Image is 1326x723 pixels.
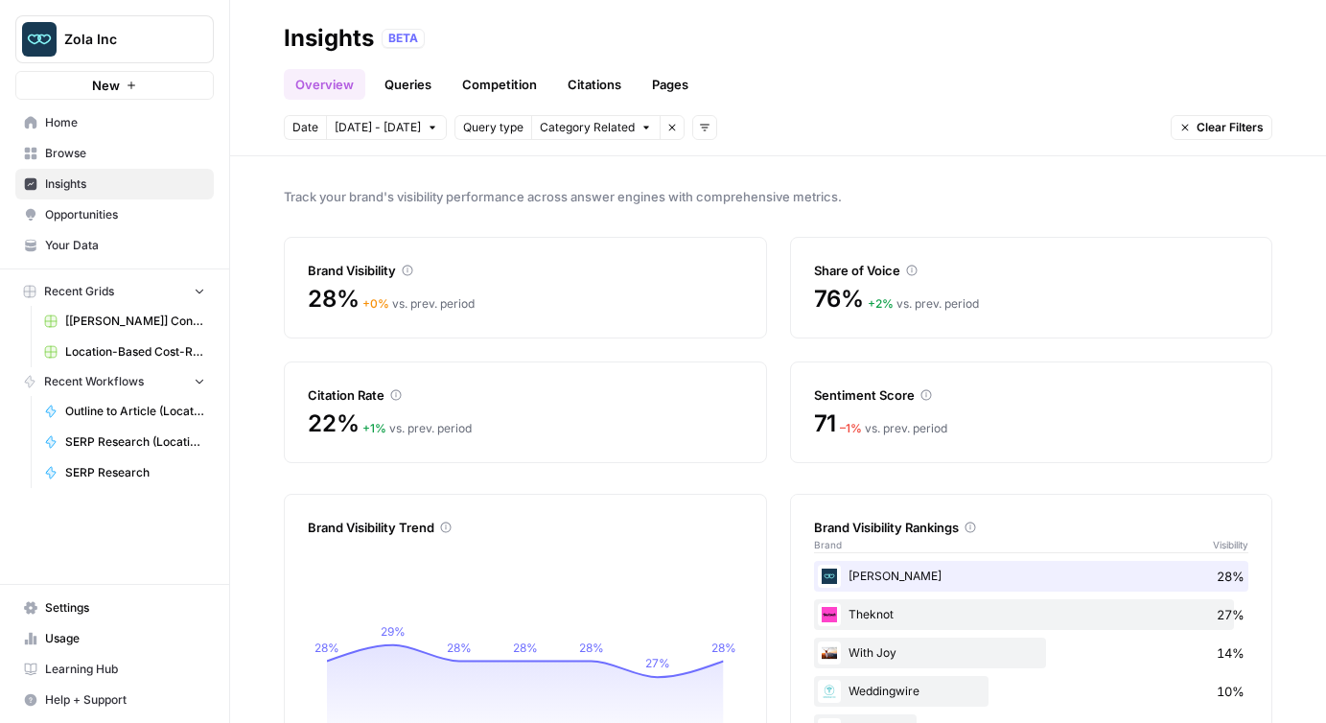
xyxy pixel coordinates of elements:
a: Outline to Article (Location) [35,396,214,427]
a: Learning Hub [15,654,214,685]
span: SERP Research [65,464,205,481]
a: Overview [284,69,365,100]
span: Query type [463,119,523,136]
span: New [92,76,120,95]
div: Sentiment Score [814,385,1249,405]
img: Zola Inc Logo [22,22,57,57]
span: Category Related [540,119,635,136]
img: elku3299mkrnl63fcxdy9mz8qpe3 [818,641,841,665]
span: Help + Support [45,691,205,709]
span: 28% [308,284,359,315]
span: Browse [45,145,205,162]
tspan: 28% [579,641,604,655]
a: Queries [373,69,443,100]
span: + 1 % [362,421,386,435]
span: Usage [45,630,205,647]
div: vs. prev. period [840,420,947,437]
a: Browse [15,138,214,169]
div: Brand Visibility Rankings [814,518,1249,537]
span: SERP Research (Location) [65,433,205,451]
div: With Joy [814,638,1249,668]
button: [DATE] - [DATE] [326,115,447,140]
tspan: 28% [447,641,472,655]
a: Home [15,107,214,138]
button: New [15,71,214,100]
button: Recent Workflows [15,367,214,396]
a: Pages [640,69,700,100]
span: Clear Filters [1197,119,1264,136]
div: Insights [284,23,374,54]
span: + 2 % [868,296,894,311]
span: Learning Hub [45,661,205,678]
tspan: 29% [381,624,406,639]
img: alssx4wmviuz1d5bf2sdn20f9ebb [818,565,841,588]
span: 27% [1217,605,1245,624]
a: SERP Research [35,457,214,488]
span: 14% [1217,643,1245,663]
a: Competition [451,69,548,100]
span: Opportunities [45,206,205,223]
div: Theknot [814,599,1249,630]
a: [[PERSON_NAME]] Content Creation [35,306,214,337]
div: Brand Visibility Trend [308,518,743,537]
tspan: 28% [513,641,538,655]
span: Outline to Article (Location) [65,403,205,420]
span: Location-Based Cost-Related Articles [65,343,205,361]
div: [PERSON_NAME] [814,561,1249,592]
div: Brand Visibility [308,261,743,280]
span: Date [292,119,318,136]
span: Visibility [1213,537,1248,552]
a: Usage [15,623,214,654]
span: [DATE] - [DATE] [335,119,421,136]
button: Clear Filters [1171,115,1272,140]
span: Recent Grids [44,283,114,300]
button: Category Related [531,115,660,140]
span: – 1 % [840,421,862,435]
span: Zola Inc [64,30,180,49]
span: Settings [45,599,205,617]
a: Citations [556,69,633,100]
tspan: 28% [711,641,736,655]
button: Recent Grids [15,277,214,306]
div: vs. prev. period [362,295,475,313]
span: Your Data [45,237,205,254]
div: vs. prev. period [362,420,472,437]
a: SERP Research (Location) [35,427,214,457]
a: Location-Based Cost-Related Articles [35,337,214,367]
img: ux6brsqrlrjnrycsiqkfxp0iljuv [818,603,841,626]
tspan: 28% [314,641,339,655]
a: Opportunities [15,199,214,230]
div: BETA [382,29,425,48]
a: Settings [15,593,214,623]
span: 10% [1217,682,1245,701]
span: 28% [1217,567,1245,586]
span: Recent Workflows [44,373,144,390]
a: Your Data [15,230,214,261]
button: Workspace: Zola Inc [15,15,214,63]
span: 71 [814,408,837,439]
span: Insights [45,175,205,193]
button: Help + Support [15,685,214,715]
span: Home [45,114,205,131]
span: 22% [308,408,359,439]
div: vs. prev. period [868,295,979,313]
span: 76% [814,284,864,315]
img: 0b0qthle2q3yrajxrbwf9spxw7lh [818,680,841,703]
div: Weddingwire [814,676,1249,707]
span: + 0 % [362,296,389,311]
div: Citation Rate [308,385,743,405]
span: [[PERSON_NAME]] Content Creation [65,313,205,330]
span: Brand [814,537,842,552]
span: Track your brand's visibility performance across answer engines with comprehensive metrics. [284,187,1272,206]
div: Share of Voice [814,261,1249,280]
tspan: 27% [645,656,670,670]
a: Insights [15,169,214,199]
